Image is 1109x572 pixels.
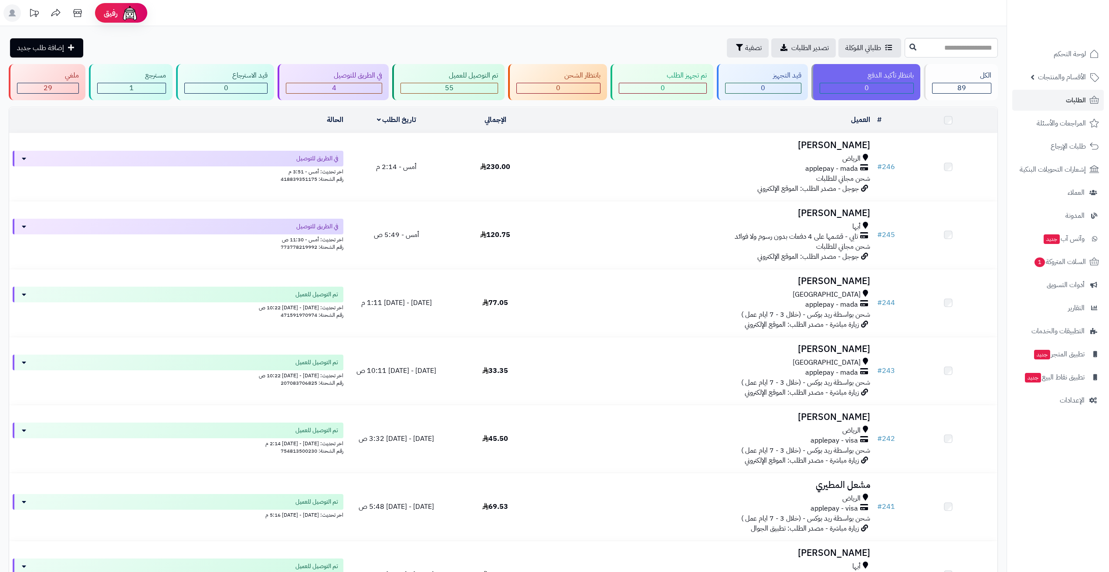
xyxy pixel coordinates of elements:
[295,498,338,506] span: تم التوصيل للعميل
[296,154,338,163] span: في الطريق للتوصيل
[359,501,434,512] span: [DATE] - [DATE] 5:48 ص
[44,83,52,93] span: 29
[1033,348,1085,360] span: تطبيق المتجر
[184,71,268,81] div: قيد الاسترجاع
[1050,21,1101,40] img: logo-2.png
[757,183,859,194] span: جوجل - مصدر الطلب: الموقع الإلكتروني
[286,71,382,81] div: في الطريق للتوصيل
[877,298,882,308] span: #
[1012,344,1104,365] a: تطبيق المتجرجديد
[23,4,45,24] a: تحديثات المنصة
[281,379,343,387] span: رقم الشحنة: 207083706825
[1012,182,1104,203] a: العملاء
[548,208,870,218] h3: [PERSON_NAME]
[129,83,134,93] span: 1
[1060,394,1085,406] span: الإعدادات
[877,115,882,125] a: #
[480,230,510,240] span: 120.75
[805,368,858,378] span: applepay - mada
[356,366,436,376] span: [DATE] - [DATE] 10:11 ص
[745,319,859,330] span: زيارة مباشرة - مصدر الطلب: الموقع الإلكتروني
[376,162,417,172] span: أمس - 2:14 م
[556,83,560,93] span: 0
[17,43,64,53] span: إضافة طلب جديد
[1031,325,1085,337] span: التطبيقات والخدمات
[838,38,901,58] a: طلباتي المُوكلة
[1012,228,1104,249] a: وآتس آبجديد
[1034,350,1050,359] span: جديد
[820,83,913,93] div: 0
[771,38,836,58] a: تصدير الطلبات
[174,64,276,100] a: قيد الاسترجاع 0
[852,222,861,232] span: أبها
[805,164,858,174] span: applepay - mada
[276,64,390,100] a: في الطريق للتوصيل 4
[852,562,861,572] span: أبها
[1012,113,1104,134] a: المراجعات والأسئلة
[793,358,861,368] span: [GEOGRAPHIC_DATA]
[121,4,139,22] img: ai-face.png
[877,230,882,240] span: #
[548,276,870,286] h3: [PERSON_NAME]
[845,43,881,53] span: طلباتي المُوكلة
[281,175,343,183] span: رقم الشحنة: 418839351175
[482,433,508,444] span: 45.50
[506,64,609,100] a: بانتظار الشحن 0
[281,311,343,319] span: رقم الشحنة: 471591970974
[816,241,870,252] span: شحن مجاني للطلبات
[13,438,343,447] div: اخر تحديث: [DATE] - [DATE] 2:14 م
[359,433,434,444] span: [DATE] - [DATE] 3:32 ص
[296,222,338,231] span: في الطريق للتوصيل
[741,513,870,524] span: شحن بواسطة ريد بوكس - (خلال 3 - 7 ايام عمل )
[751,523,859,534] span: زيارة مباشرة - مصدر الطلب: تطبيق الجوال
[1012,274,1104,295] a: أدوات التسويق
[735,232,858,242] span: تابي - قسّمها على 4 دفعات بدون رسوم ولا فوائد
[17,83,78,93] div: 29
[727,38,769,58] button: تصفية
[17,71,79,81] div: ملغي
[877,501,882,512] span: #
[10,38,83,58] a: إضافة طلب جديد
[1012,321,1104,342] a: التطبيقات والخدمات
[1012,251,1104,272] a: السلات المتروكة1
[745,387,859,398] span: زيارة مباشرة - مصدر الطلب: الموقع الإلكتروني
[932,71,991,81] div: الكل
[517,83,600,93] div: 0
[741,377,870,388] span: شحن بواسطة ريد بوكس - (خلال 3 - 7 ايام عمل )
[619,71,707,81] div: تم تجهيز الطلب
[377,115,417,125] a: تاريخ الطلب
[1012,205,1104,226] a: المدونة
[390,64,506,100] a: تم التوصيل للعميل 55
[877,433,882,444] span: #
[842,494,861,504] span: الرياض
[1043,233,1085,245] span: وآتس آب
[791,43,829,53] span: تصدير الطلبات
[726,83,801,93] div: 0
[842,426,861,436] span: الرياض
[1068,186,1085,199] span: العملاء
[482,298,508,308] span: 77.05
[619,83,706,93] div: 0
[877,501,895,512] a: #241
[1012,390,1104,411] a: الإعدادات
[548,548,870,558] h3: [PERSON_NAME]
[516,71,600,81] div: بانتظار الشحن
[741,309,870,320] span: شحن بواسطة ريد بوكس - (خلال 3 - 7 ايام عمل )
[877,366,895,376] a: #243
[1054,48,1086,60] span: لوحة التحكم
[741,445,870,456] span: شحن بواسطة ريد بوكس - (خلال 3 - 7 ايام عمل )
[1065,210,1085,222] span: المدونة
[851,115,870,125] a: العميل
[922,64,1000,100] a: الكل89
[816,173,870,184] span: شحن مجاني للطلبات
[661,83,665,93] span: 0
[811,436,858,446] span: applepay - visa
[715,64,810,100] a: قيد التجهيز 0
[281,243,343,251] span: رقم الشحنة: 773778219992
[485,115,506,125] a: الإجمالي
[185,83,267,93] div: 0
[224,83,228,93] span: 0
[757,251,859,262] span: جوجل - مصدر الطلب: الموقع الإلكتروني
[1068,302,1085,314] span: التقارير
[877,230,895,240] a: #245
